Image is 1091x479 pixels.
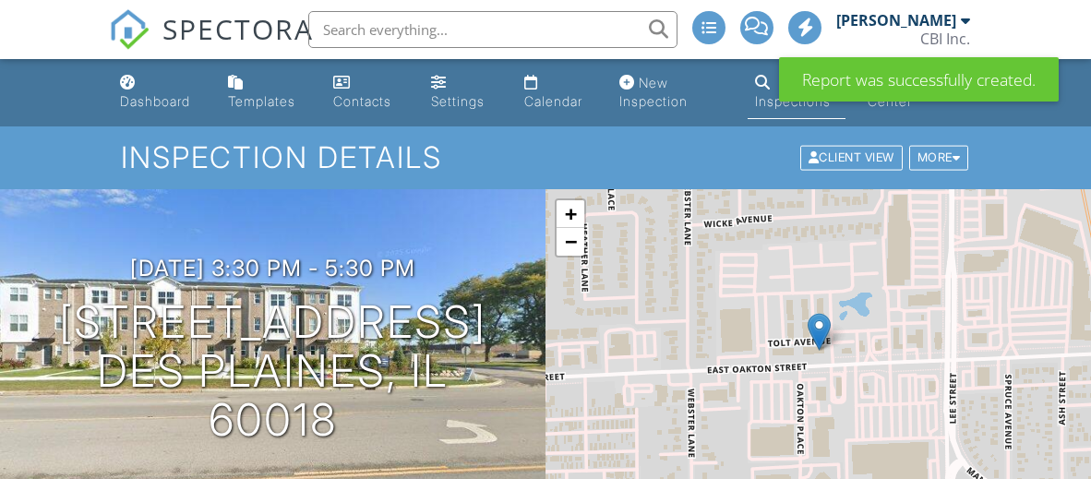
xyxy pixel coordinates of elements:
span: SPECTORA [162,9,314,48]
input: Search everything... [308,11,677,48]
a: Dashboard [113,66,206,119]
div: Templates [228,93,295,109]
div: Report was successfully created. [779,57,1059,102]
img: Marker [808,313,831,351]
a: Zoom in [557,200,584,228]
a: Client View [798,150,907,163]
h1: [STREET_ADDRESS] Des Plaines, IL 60018 [30,298,516,444]
span: − [565,230,577,253]
div: More [909,146,969,171]
h3: [DATE] 3:30 pm - 5:30 pm [130,256,415,281]
a: Inspections [748,66,845,119]
div: Calendar [524,93,582,109]
div: Client View [800,146,903,171]
img: The Best Home Inspection Software - Spectora [109,9,150,50]
a: New Inspection [612,66,733,119]
a: Templates [221,66,311,119]
a: Calendar [517,66,597,119]
div: CBI Inc. [920,30,970,48]
div: Dashboard [120,93,190,109]
a: Zoom out [557,228,584,256]
div: New Inspection [619,75,688,109]
div: [PERSON_NAME] [836,11,956,30]
a: Contacts [326,66,410,119]
h1: Inspection Details [121,141,970,174]
span: + [565,202,577,225]
a: Settings [424,66,502,119]
div: Settings [431,93,485,109]
a: SPECTORA [109,25,314,64]
div: Contacts [333,93,391,109]
div: Inspections [755,93,831,109]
